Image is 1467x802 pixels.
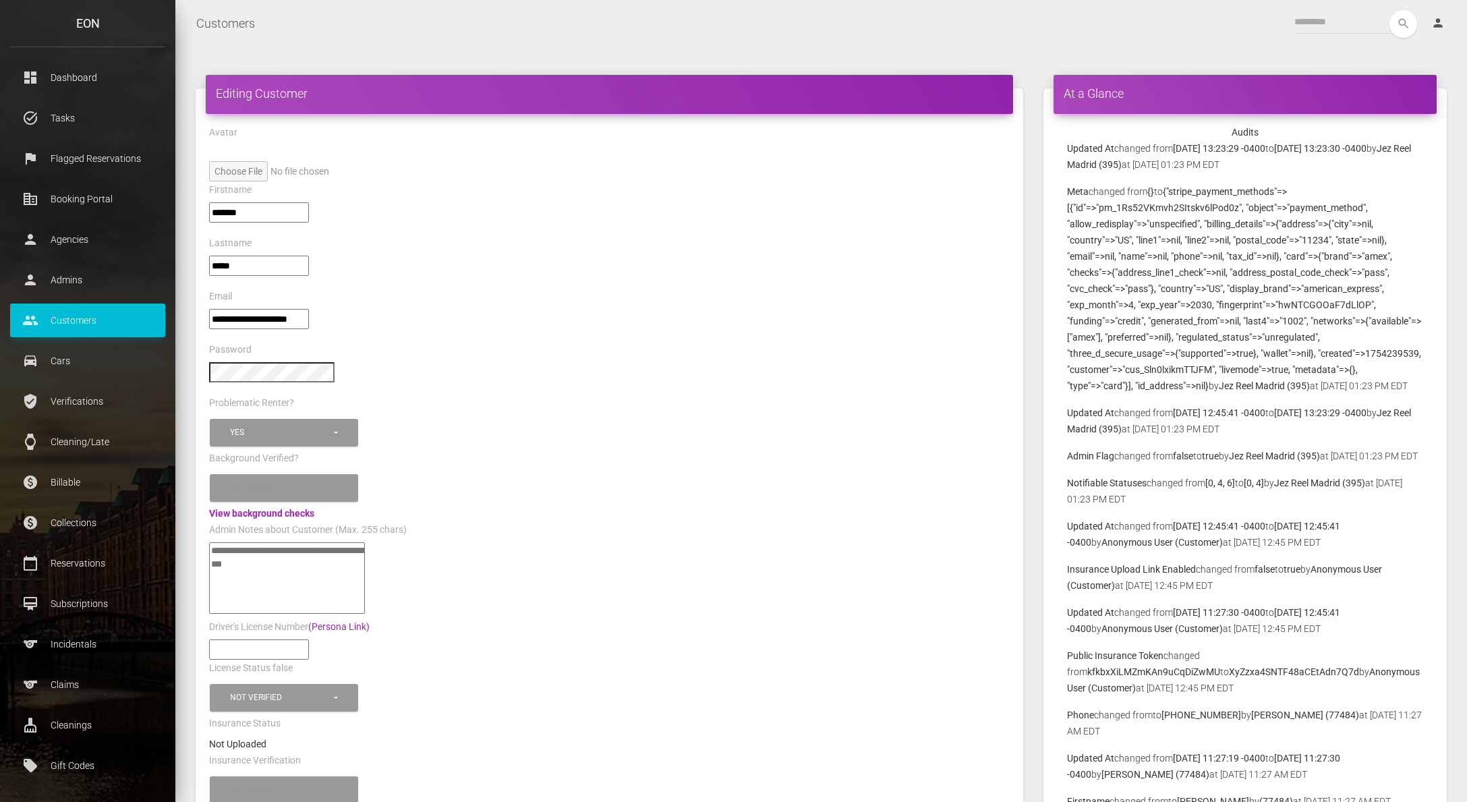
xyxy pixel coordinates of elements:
b: Admin Flag [1067,451,1114,461]
b: Anonymous User (Customer) [1101,537,1223,548]
label: Insurance Status [209,717,281,731]
p: Dashboard [20,67,155,88]
a: corporate_fare Booking Portal [10,182,165,216]
p: changed from to by at [DATE] 12:45 PM EDT [1067,604,1423,637]
a: local_offer Gift Codes [10,749,165,782]
label: License Status false [209,662,293,675]
div: Please select [230,482,332,494]
b: Updated At [1067,753,1114,764]
p: Flagged Reservations [20,148,155,169]
a: View background checks [209,508,314,519]
h4: At a Glance [1064,85,1427,102]
b: Notifiable Statuses [1067,478,1147,488]
b: true [1284,564,1300,575]
p: Cleanings [20,715,155,735]
a: card_membership Subscriptions [10,587,165,621]
b: [PHONE_NUMBER] [1161,710,1241,720]
b: Anonymous User (Customer) [1101,623,1223,634]
b: [DATE] 12:45:41 -0400 [1173,407,1265,418]
h4: Editing Customer [216,85,1003,102]
p: Incidentals [20,634,155,654]
a: paid Billable [10,465,165,499]
button: Yes [210,419,358,447]
p: Cleaning/Late [20,432,155,452]
b: [DATE] 13:23:30 -0400 [1274,143,1367,154]
b: Updated At [1067,521,1114,532]
b: {} [1147,186,1154,197]
b: [PERSON_NAME] (77484) [1251,710,1359,720]
div: Yes [230,427,332,438]
p: Collections [20,513,155,533]
a: drive_eta Cars [10,344,165,378]
p: Billable [20,472,155,492]
a: (Persona Link) [308,621,370,632]
p: changed from to by at [DATE] 01:23 PM EDT [1067,405,1423,437]
p: Gift Codes [20,755,155,776]
a: people Customers [10,304,165,337]
label: Email [209,290,232,304]
b: false [1255,564,1275,575]
p: Cars [20,351,155,371]
b: [0, 4] [1244,478,1264,488]
i: person [1431,16,1445,30]
div: Not Verified [230,692,332,704]
b: Meta [1067,186,1089,197]
button: Not Verified [210,684,358,712]
b: false [1173,451,1193,461]
b: Jez Reel Madrid (395) [1229,451,1320,461]
p: changed from to by at [DATE] 12:45 PM EDT [1067,561,1423,594]
p: Customers [20,310,155,331]
strong: Audits [1232,127,1259,138]
strong: Not Uploaded [209,739,266,749]
label: Background Verified? [209,452,299,465]
p: changed from to by at [DATE] 01:23 PM EDT [1067,475,1423,507]
a: watch Cleaning/Late [10,425,165,459]
b: [PERSON_NAME] (77484) [1101,769,1209,780]
b: Updated At [1067,607,1114,618]
label: Lastname [209,237,252,250]
button: search [1389,10,1417,38]
label: Insurance Verification [209,754,301,768]
b: [0, 4, 6] [1205,478,1235,488]
a: calendar_today Reservations [10,546,165,580]
label: Problematic Renter? [209,397,294,410]
b: kfkbxXiLMZmKAn9uCqDiZwMU [1087,666,1220,677]
b: true [1202,451,1219,461]
b: [DATE] 12:45:41 -0400 [1173,521,1265,532]
b: XyZzxa4SNTF48aCEtAdn7Q7d [1229,666,1359,677]
a: dashboard Dashboard [10,61,165,94]
b: Phone [1067,710,1094,720]
a: cleaning_services Cleanings [10,708,165,742]
p: Claims [20,675,155,695]
a: person Agencies [10,223,165,256]
p: changed from to by at [DATE] 11:27 AM EDT [1067,707,1423,739]
label: Admin Notes about Customer (Max. 255 chars) [209,523,407,537]
p: Verifications [20,391,155,411]
label: Avatar [209,126,237,140]
label: Driver's License Number [209,621,370,634]
button: Please select [210,474,358,502]
b: Updated At [1067,407,1114,418]
a: person [1421,10,1457,37]
b: Public Insurance Token [1067,650,1163,661]
p: Tasks [20,108,155,128]
p: Admins [20,270,155,290]
b: {"stripe_payment_methods"=>[{"id"=>"pm_1Rs52VKmvh2SItskv6lPod0z", "object"=>"payment_method", "al... [1067,186,1421,391]
p: changed from to by at [DATE] 01:23 PM EDT [1067,140,1423,173]
b: [DATE] 11:27:19 -0400 [1173,753,1265,764]
b: [DATE] 13:23:29 -0400 [1274,407,1367,418]
label: Firstname [209,183,252,197]
p: changed from to by at [DATE] 01:23 PM EDT [1067,448,1423,464]
a: sports Claims [10,668,165,701]
b: Jez Reel Madrid (395) [1219,380,1310,391]
a: sports Incidentals [10,627,165,661]
p: Subscriptions [20,594,155,614]
a: task_alt Tasks [10,101,165,135]
b: Updated At [1067,143,1114,154]
p: changed from to by at [DATE] 11:27 AM EDT [1067,750,1423,782]
p: Booking Portal [20,189,155,209]
p: changed from to by at [DATE] 12:45 PM EDT [1067,648,1423,696]
a: flag Flagged Reservations [10,142,165,175]
a: Customers [196,7,255,40]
